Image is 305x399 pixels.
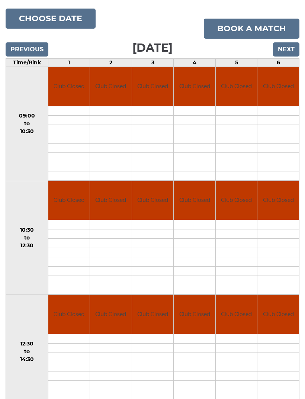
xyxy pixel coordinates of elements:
[48,181,90,221] td: Club Closed
[132,67,174,106] td: Club Closed
[6,9,96,29] button: Choose date
[215,59,257,67] td: 5
[216,181,257,221] td: Club Closed
[257,181,299,221] td: Club Closed
[90,181,132,221] td: Club Closed
[174,67,215,106] td: Club Closed
[90,59,132,67] td: 2
[257,295,299,334] td: Club Closed
[174,295,215,334] td: Club Closed
[6,43,48,57] input: Previous
[132,181,174,221] td: Club Closed
[90,295,132,334] td: Club Closed
[257,67,299,106] td: Club Closed
[6,59,48,67] td: Time/Rink
[174,59,216,67] td: 4
[48,59,90,67] td: 1
[48,67,90,106] td: Club Closed
[132,295,174,334] td: Club Closed
[174,181,215,221] td: Club Closed
[204,19,299,39] a: Book a match
[273,43,299,57] input: Next
[216,67,257,106] td: Club Closed
[48,295,90,334] td: Club Closed
[257,59,299,67] td: 6
[6,181,48,295] td: 10:30 to 12:30
[90,67,132,106] td: Club Closed
[216,295,257,334] td: Club Closed
[6,67,48,181] td: 09:00 to 10:30
[132,59,174,67] td: 3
